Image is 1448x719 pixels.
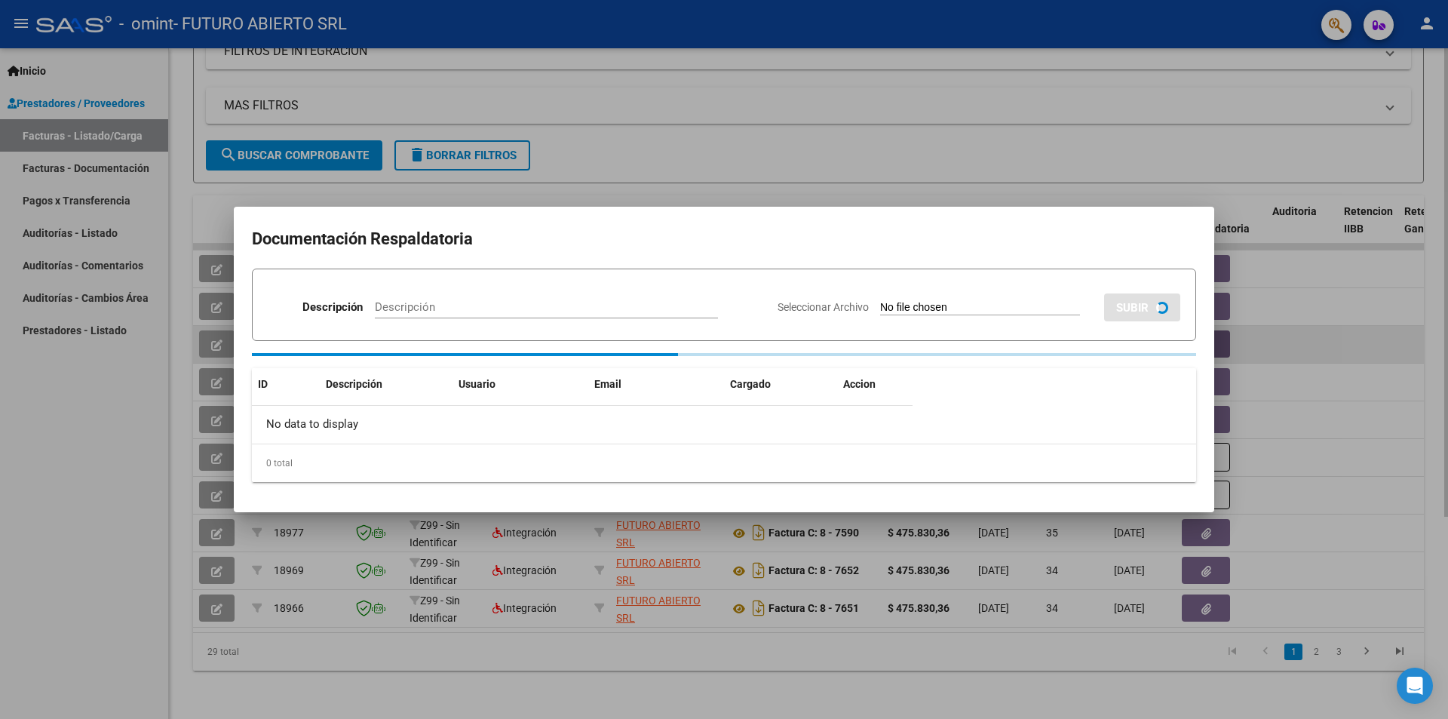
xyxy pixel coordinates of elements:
[302,299,363,316] p: Descripción
[326,378,382,390] span: Descripción
[594,378,621,390] span: Email
[1104,293,1180,321] button: SUBIR
[843,378,876,390] span: Accion
[1116,301,1149,315] span: SUBIR
[459,378,495,390] span: Usuario
[252,225,1196,253] h2: Documentación Respaldatoria
[320,368,452,401] datatable-header-cell: Descripción
[258,378,268,390] span: ID
[588,368,724,401] datatable-header-cell: Email
[724,368,837,401] datatable-header-cell: Cargado
[730,378,771,390] span: Cargado
[778,301,869,313] span: Seleccionar Archivo
[452,368,588,401] datatable-header-cell: Usuario
[837,368,913,401] datatable-header-cell: Accion
[252,406,913,444] div: No data to display
[1397,668,1433,704] div: Open Intercom Messenger
[252,368,320,401] datatable-header-cell: ID
[252,444,1196,482] div: 0 total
